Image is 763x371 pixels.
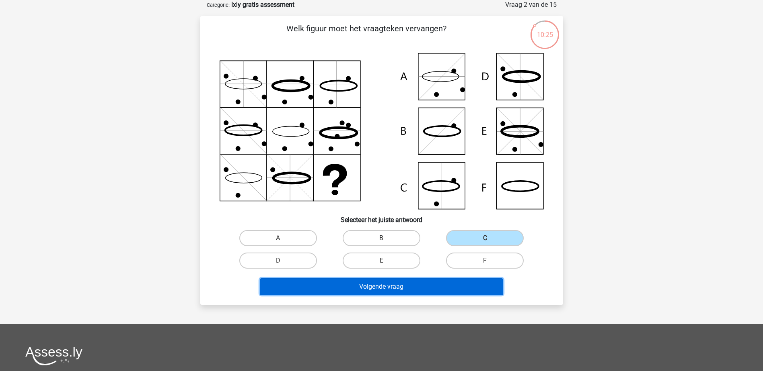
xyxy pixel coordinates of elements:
[446,230,524,246] label: C
[25,347,82,365] img: Assessly logo
[343,230,420,246] label: B
[231,1,294,8] strong: Ixly gratis assessment
[207,2,230,8] small: Categorie:
[239,230,317,246] label: A
[260,278,503,295] button: Volgende vraag
[213,210,550,224] h6: Selecteer het juiste antwoord
[239,253,317,269] label: D
[343,253,420,269] label: E
[213,22,520,47] p: Welk figuur moet het vraagteken vervangen?
[446,253,524,269] label: F
[530,20,560,40] div: 10:25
